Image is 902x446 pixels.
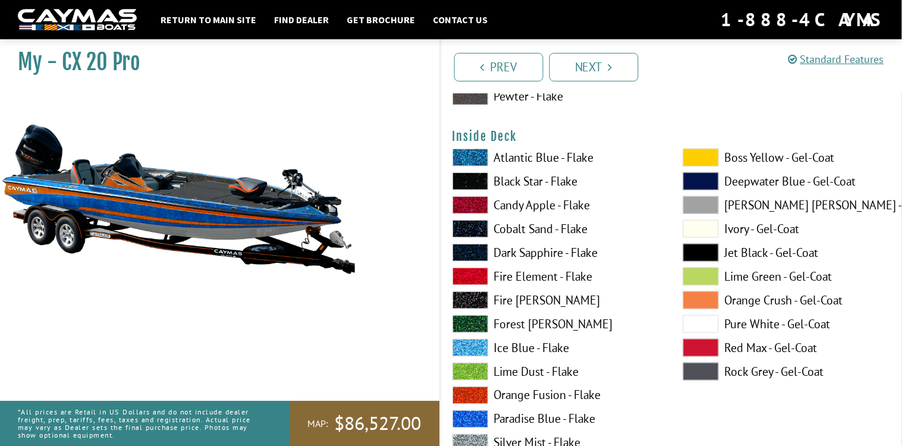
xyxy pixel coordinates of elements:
[18,9,137,31] img: white-logo-c9c8dbefe5ff5ceceb0f0178aa75bf4bb51f6bca0971e226c86eb53dfe498488.png
[18,49,410,76] h1: My - CX 20 Pro
[683,172,890,190] label: Deepwater Blue - Gel-Coat
[452,244,659,262] label: Dark Sapphire - Flake
[683,220,890,238] label: Ivory - Gel-Coat
[683,196,890,214] label: [PERSON_NAME] [PERSON_NAME] - Gel-Coat
[683,315,890,333] label: Pure White - Gel-Coat
[452,410,659,428] label: Paradise Blue - Flake
[452,387,659,404] label: Orange Fusion - Flake
[452,87,659,105] label: Pewter - Flake
[452,196,659,214] label: Candy Apple - Flake
[452,268,659,285] label: Fire Element - Flake
[268,12,335,27] a: Find Dealer
[452,315,659,333] label: Forest [PERSON_NAME]
[683,291,890,309] label: Orange Crush - Gel-Coat
[788,52,884,66] a: Standard Features
[18,402,263,445] p: *All prices are Retail in US Dollars and do not include dealer freight, prep, tariffs, fees, taxe...
[454,53,543,81] a: Prev
[452,129,891,144] h4: Inside Deck
[452,291,659,309] label: Fire [PERSON_NAME]
[155,12,262,27] a: Return to main site
[683,244,890,262] label: Jet Black - Gel-Coat
[721,7,884,33] div: 1-888-4CAYMAS
[549,53,639,81] a: Next
[683,149,890,167] label: Boss Yellow - Gel-Coat
[427,12,494,27] a: Contact Us
[683,268,890,285] label: Lime Green - Gel-Coat
[683,363,890,381] label: Rock Grey - Gel-Coat
[341,12,421,27] a: Get Brochure
[683,339,890,357] label: Red Max - Gel-Coat
[452,363,659,381] label: Lime Dust - Flake
[308,417,329,430] span: MAP:
[452,220,659,238] label: Cobalt Sand - Flake
[335,411,422,436] span: $86,527.00
[452,339,659,357] label: Ice Blue - Flake
[452,149,659,167] label: Atlantic Blue - Flake
[290,401,439,446] a: MAP:$86,527.00
[452,172,659,190] label: Black Star - Flake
